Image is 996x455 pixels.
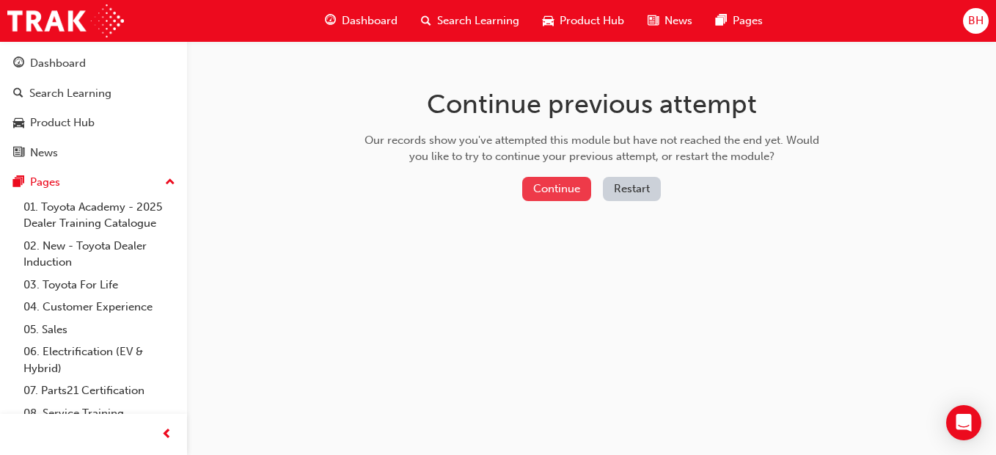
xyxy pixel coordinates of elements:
a: 03. Toyota For Life [18,274,181,296]
a: search-iconSearch Learning [409,6,531,36]
a: 02. New - Toyota Dealer Induction [18,235,181,274]
button: Pages [6,169,181,196]
div: Open Intercom Messenger [946,405,981,440]
span: Dashboard [342,12,398,29]
button: DashboardSearch LearningProduct HubNews [6,47,181,169]
a: 04. Customer Experience [18,296,181,318]
a: 05. Sales [18,318,181,341]
span: news-icon [13,147,24,160]
div: Our records show you've attempted this module but have not reached the end yet. Would you like to... [359,132,824,165]
a: News [6,139,181,167]
div: Dashboard [30,55,86,72]
a: car-iconProduct Hub [531,6,636,36]
a: Dashboard [6,50,181,77]
span: guage-icon [325,12,336,30]
button: Continue [522,177,591,201]
a: Product Hub [6,109,181,136]
span: car-icon [543,12,554,30]
span: guage-icon [13,57,24,70]
a: 06. Electrification (EV & Hybrid) [18,341,181,379]
a: 08. Service Training [18,402,181,425]
a: news-iconNews [636,6,704,36]
span: pages-icon [716,12,727,30]
a: 01. Toyota Academy - 2025 Dealer Training Catalogue [18,196,181,235]
span: Product Hub [560,12,624,29]
a: guage-iconDashboard [313,6,409,36]
span: search-icon [421,12,431,30]
span: search-icon [13,87,23,101]
span: Pages [733,12,763,29]
span: Search Learning [437,12,519,29]
span: pages-icon [13,176,24,189]
span: prev-icon [161,426,172,444]
a: pages-iconPages [704,6,775,36]
span: car-icon [13,117,24,130]
button: Restart [603,177,661,201]
div: Product Hub [30,114,95,131]
span: news-icon [648,12,659,30]
span: News [664,12,692,29]
img: Trak [7,4,124,37]
a: Search Learning [6,80,181,107]
div: News [30,145,58,161]
span: up-icon [165,173,175,192]
button: BH [963,8,989,34]
div: Search Learning [29,85,111,102]
span: BH [968,12,984,29]
a: 07. Parts21 Certification [18,379,181,402]
h1: Continue previous attempt [359,88,824,120]
div: Pages [30,174,60,191]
